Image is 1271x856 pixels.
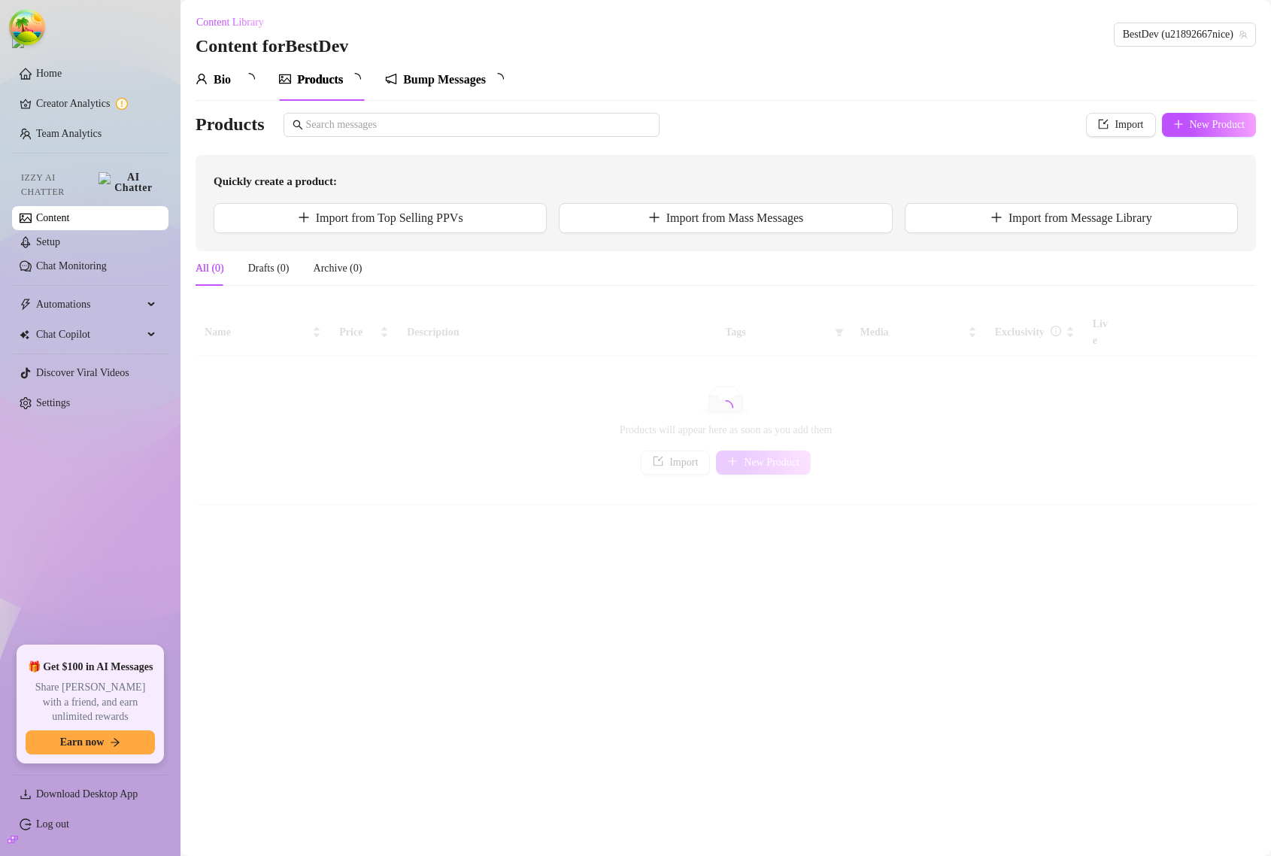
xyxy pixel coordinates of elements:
div: All (0) [196,260,224,277]
span: Earn now [60,736,105,748]
span: user [196,73,208,85]
button: Earn nowarrow-right [26,730,155,754]
span: search [293,120,303,130]
span: thunderbolt [20,299,32,311]
span: loading [243,73,255,85]
a: Home [36,68,62,79]
span: loading [492,73,504,85]
span: Download Desktop App [36,788,138,800]
span: import [1098,119,1109,129]
img: AI Chatter [99,172,156,193]
input: Search messages [306,117,651,133]
span: plus [298,211,310,223]
span: Automations [36,293,143,317]
a: Content [36,212,69,223]
img: Chat Copilot [20,329,29,340]
a: Creator Analytics exclamation-circle [36,92,156,116]
span: Import from Top Selling PPVs [316,211,463,225]
span: build [8,834,18,845]
span: Chat Copilot [36,323,143,347]
div: Bio [214,71,231,89]
div: Drafts (0) [248,260,290,277]
div: Bump Messages [403,71,486,89]
span: plus [990,211,1003,223]
button: Import [1086,113,1155,137]
a: Settings [36,397,70,408]
div: Archive (0) [314,260,362,277]
button: Content Library [196,11,276,35]
span: download [20,788,32,800]
span: Import from Message Library [1009,211,1152,225]
span: New Product [1190,119,1245,131]
span: loading [349,73,361,85]
span: plus [1173,119,1184,129]
h3: Content for BestDev [196,35,348,59]
span: BestDev (u21892667nice) [1123,23,1247,46]
span: notification [385,73,397,85]
a: Setup [36,236,60,247]
span: team [1239,30,1248,39]
button: Import from Mass Messages [559,203,892,233]
span: Content Library [196,17,264,29]
a: Chat Monitoring [36,260,107,272]
span: Import from Mass Messages [666,211,804,225]
button: New Product [1162,113,1257,137]
a: Log out [36,818,69,830]
span: plus [648,211,660,223]
span: 🎁 Get $100 in AI Messages [28,660,153,675]
span: picture [279,73,291,85]
span: arrow-right [110,737,120,748]
span: Izzy AI Chatter [21,171,93,199]
span: Share [PERSON_NAME] with a friend, and earn unlimited rewards [26,680,155,724]
span: Import [1115,119,1143,131]
span: loading [718,400,733,415]
a: Team Analytics [36,128,102,139]
button: Import from Message Library [905,203,1238,233]
strong: Quickly create a product: [214,175,337,187]
button: Import from Top Selling PPVs [214,203,547,233]
a: Discover Viral Videos [36,367,129,378]
button: Open Tanstack query devtools [12,12,42,42]
div: Products [297,71,343,89]
h3: Products [196,113,265,137]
